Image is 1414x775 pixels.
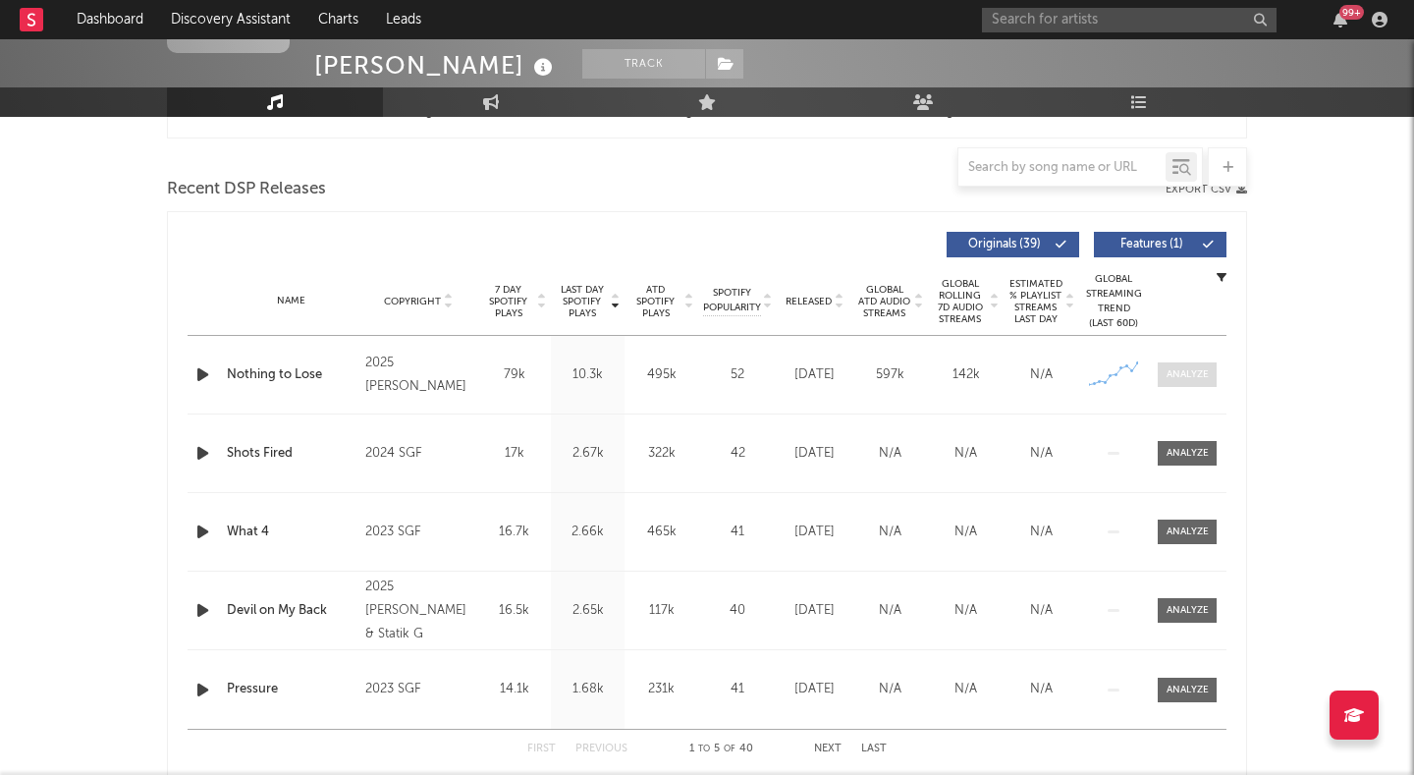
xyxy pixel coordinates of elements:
[167,178,326,201] span: Recent DSP Releases
[703,601,772,621] div: 40
[227,523,355,542] a: What 4
[857,284,911,319] span: Global ATD Audio Streams
[703,286,761,315] span: Spotify Popularity
[958,160,1166,176] input: Search by song name or URL
[629,365,693,385] div: 495k
[1084,272,1143,331] div: Global Streaming Trend (Last 60D)
[527,744,556,754] button: First
[227,294,355,308] div: Name
[1008,601,1074,621] div: N/A
[482,365,546,385] div: 79k
[857,680,923,699] div: N/A
[782,523,847,542] div: [DATE]
[1008,680,1074,699] div: N/A
[814,744,842,754] button: Next
[933,365,999,385] div: 142k
[629,601,693,621] div: 117k
[857,523,923,542] div: N/A
[982,8,1277,32] input: Search for artists
[782,680,847,699] div: [DATE]
[227,444,355,464] a: Shots Fired
[629,284,681,319] span: ATD Spotify Plays
[482,680,546,699] div: 14.1k
[703,444,772,464] div: 42
[782,444,847,464] div: [DATE]
[857,444,923,464] div: N/A
[556,284,608,319] span: Last Day Spotify Plays
[1008,365,1074,385] div: N/A
[582,49,705,79] button: Track
[629,523,693,542] div: 465k
[947,232,1079,257] button: Originals(39)
[933,444,999,464] div: N/A
[556,601,620,621] div: 2.65k
[1333,12,1347,28] button: 99+
[857,365,923,385] div: 597k
[365,352,472,399] div: 2025 [PERSON_NAME]
[482,444,546,464] div: 17k
[703,523,772,542] div: 41
[703,680,772,699] div: 41
[227,365,355,385] a: Nothing to Lose
[1107,239,1197,250] span: Features ( 1 )
[857,601,923,621] div: N/A
[365,521,472,544] div: 2023 SGF
[959,239,1050,250] span: Originals ( 39 )
[482,601,546,621] div: 16.5k
[698,745,710,753] span: to
[314,49,558,82] div: [PERSON_NAME]
[482,523,546,542] div: 16.7k
[1008,278,1062,325] span: Estimated % Playlist Streams Last Day
[556,444,620,464] div: 2.67k
[861,744,887,754] button: Last
[782,601,847,621] div: [DATE]
[933,601,999,621] div: N/A
[629,444,693,464] div: 322k
[667,738,775,761] div: 1 5 40
[556,365,620,385] div: 10.3k
[1008,444,1074,464] div: N/A
[384,296,441,307] span: Copyright
[365,576,472,646] div: 2025 [PERSON_NAME] & Statik G
[575,744,627,754] button: Previous
[724,745,735,753] span: of
[782,365,847,385] div: [DATE]
[786,296,832,307] span: Released
[1094,232,1226,257] button: Features(1)
[482,284,534,319] span: 7 Day Spotify Plays
[629,680,693,699] div: 231k
[227,680,355,699] a: Pressure
[365,442,472,466] div: 2024 SGF
[933,278,987,325] span: Global Rolling 7D Audio Streams
[703,365,772,385] div: 52
[933,523,999,542] div: N/A
[1339,5,1364,20] div: 99 +
[1008,523,1074,542] div: N/A
[365,678,472,701] div: 2023 SGF
[556,680,620,699] div: 1.68k
[556,523,620,542] div: 2.66k
[1166,184,1247,195] button: Export CSV
[933,680,999,699] div: N/A
[227,601,355,621] a: Devil on My Back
